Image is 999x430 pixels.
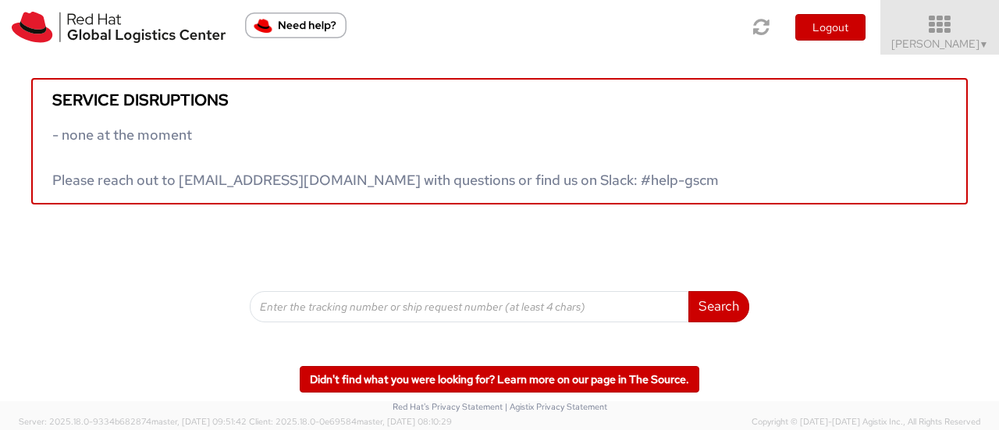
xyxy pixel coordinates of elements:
[795,14,866,41] button: Logout
[19,416,247,427] span: Server: 2025.18.0-9334b682874
[300,366,699,393] a: Didn't find what you were looking for? Learn more on our page in The Source.
[752,416,980,428] span: Copyright © [DATE]-[DATE] Agistix Inc., All Rights Reserved
[250,291,689,322] input: Enter the tracking number or ship request number (at least 4 chars)
[249,416,452,427] span: Client: 2025.18.0-0e69584
[505,401,607,412] a: | Agistix Privacy Statement
[891,37,989,51] span: [PERSON_NAME]
[245,12,347,38] button: Need help?
[52,126,719,189] span: - none at the moment Please reach out to [EMAIL_ADDRESS][DOMAIN_NAME] with questions or find us o...
[151,416,247,427] span: master, [DATE] 09:51:42
[12,12,226,43] img: rh-logistics-00dfa346123c4ec078e1.svg
[393,401,503,412] a: Red Hat's Privacy Statement
[31,78,968,204] a: Service disruptions - none at the moment Please reach out to [EMAIL_ADDRESS][DOMAIN_NAME] with qu...
[688,291,749,322] button: Search
[357,416,452,427] span: master, [DATE] 08:10:29
[979,38,989,51] span: ▼
[52,91,947,108] h5: Service disruptions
